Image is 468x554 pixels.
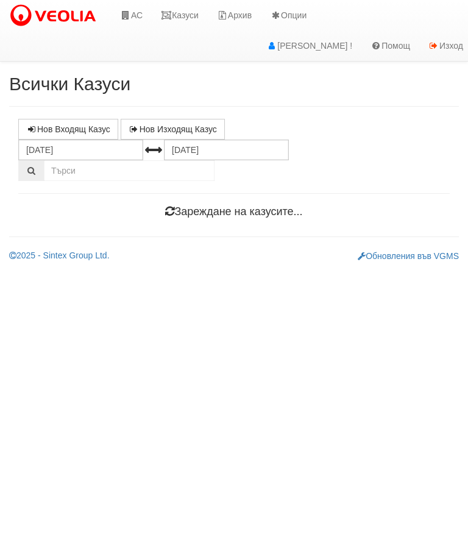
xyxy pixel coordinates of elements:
a: [PERSON_NAME] ! [257,30,361,61]
img: VeoliaLogo.png [9,3,102,29]
a: Помощ [361,30,419,61]
h2: Всички Казуси [9,74,459,94]
a: Нов Входящ Казус [18,119,118,140]
a: Обновления във VGMS [358,251,459,261]
a: Нов Изходящ Казус [121,119,225,140]
h4: Зареждане на казусите... [18,206,450,218]
a: 2025 - Sintex Group Ltd. [9,250,110,260]
input: Търсене по Идентификатор, Бл/Вх/Ап, Тип, Описание, Моб. Номер, Имейл, Файл, Коментар, [44,160,214,181]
